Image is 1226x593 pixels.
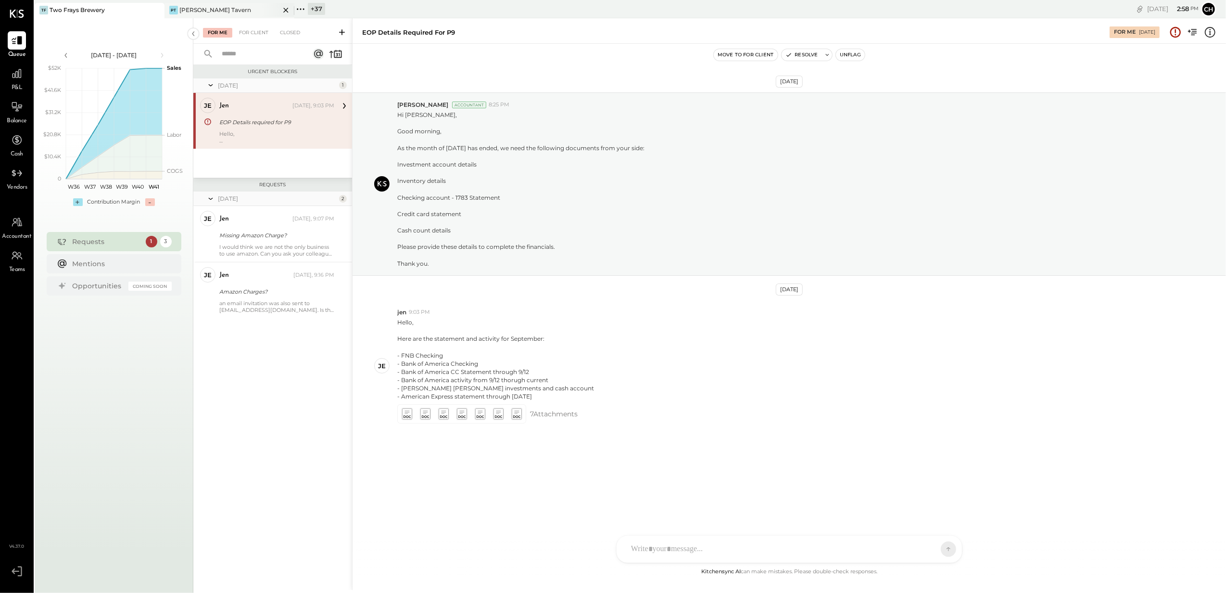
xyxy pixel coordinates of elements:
span: jen [397,308,406,316]
text: W40 [132,183,144,190]
text: 0 [58,175,61,182]
span: Teams [9,266,25,274]
div: [DATE] [776,284,803,296]
text: W37 [84,183,96,190]
text: W39 [116,183,128,190]
text: W38 [100,183,112,190]
div: an email invitation was also sent to [EMAIL_ADDRESS][DOMAIN_NAME]. Is this the correct email to use? [219,300,334,313]
div: PT [169,6,178,14]
div: Urgent Blockers [198,68,347,75]
div: TF [39,6,48,14]
text: $31.2K [45,109,61,116]
div: + [73,198,83,206]
text: COGS [167,168,183,174]
text: W36 [68,183,80,190]
span: Accountant [2,232,32,241]
div: Hello, [219,130,334,144]
div: [DATE], 9:16 PM [293,271,334,279]
a: Cash [0,131,33,159]
button: Ch [1201,1,1216,17]
div: je [378,361,386,371]
div: [DATE] - [DATE] [73,51,155,59]
div: - Bank of America Checking [397,360,594,368]
div: Closed [275,28,305,38]
a: Teams [0,246,33,274]
div: Missing Amazon Charge? [219,231,331,240]
div: jen [219,271,229,280]
button: Resolve [782,49,822,61]
div: [DATE], 9:07 PM [292,215,334,223]
div: + 37 [308,3,325,15]
div: [DATE] [218,194,337,203]
text: Labor [167,131,181,138]
div: Contribution Margin [88,198,140,206]
div: EOP Details required for P9 [219,117,331,127]
div: Mentions [73,259,167,269]
div: je [204,214,212,223]
div: 1 [339,81,347,89]
div: Coming Soon [128,282,172,291]
a: Accountant [0,213,33,241]
text: $20.8K [43,131,61,138]
div: Here are the statement and activity for September: [397,335,594,343]
text: W41 [149,183,159,190]
div: Two Frays Brewery [50,6,105,14]
div: je [204,101,212,110]
div: - American Express statement through [DATE] [397,392,594,400]
div: je [204,271,212,280]
div: Requests [198,181,347,188]
div: 1 [146,236,157,247]
text: Sales [167,64,181,71]
div: [DATE] [776,76,803,88]
span: 9:03 PM [409,309,430,316]
a: P&L [0,64,33,92]
text: $41.6K [44,87,61,93]
a: Balance [0,98,33,126]
span: 8:25 PM [489,101,509,109]
a: Vendors [0,164,33,192]
text: $10.4K [44,153,61,160]
div: For Client [234,28,273,38]
div: Amazon Charges? [219,287,331,296]
div: Requests [73,237,141,246]
p: Hi [PERSON_NAME], Good morning, As the month of [DATE] has ended, we need the following documents... [397,111,645,268]
div: I would think we are not the only business to use amazon. Can you ask your colleagues internally ... [219,244,334,257]
span: [PERSON_NAME] [397,101,448,109]
span: 7 Attachment s [530,404,578,424]
span: P&L [12,84,23,92]
div: - [PERSON_NAME] [PERSON_NAME] investments and cash account [397,384,594,392]
div: [DATE] [1139,29,1155,36]
div: - [145,198,155,206]
button: Move to for client [714,49,778,61]
div: copy link [1135,4,1145,14]
div: - Bank of America activity from 9/12 thorugh current [397,376,594,384]
div: [DATE] [1147,4,1199,13]
div: jen [219,214,229,224]
p: Hello, [397,318,594,400]
text: $52K [48,64,61,71]
div: [PERSON_NAME] Tavern [179,6,251,14]
div: For Me [203,28,232,38]
div: EOP Details required for P9 [362,28,455,37]
span: Vendors [7,183,27,192]
div: Opportunities [73,281,124,291]
div: Accountant [452,102,486,108]
button: Unflag [836,49,865,61]
span: Queue [8,51,26,59]
div: - Bank of America CC Statement through 9/12 [397,368,594,376]
div: 2 [339,195,347,203]
div: - FNB Checking [397,351,594,360]
a: Queue [0,31,33,59]
div: [DATE], 9:03 PM [292,102,334,110]
div: 3 [160,236,172,247]
span: Balance [7,117,27,126]
span: Cash [11,150,23,159]
div: jen [219,101,229,111]
div: For Me [1114,28,1136,36]
div: [DATE] [218,81,337,90]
